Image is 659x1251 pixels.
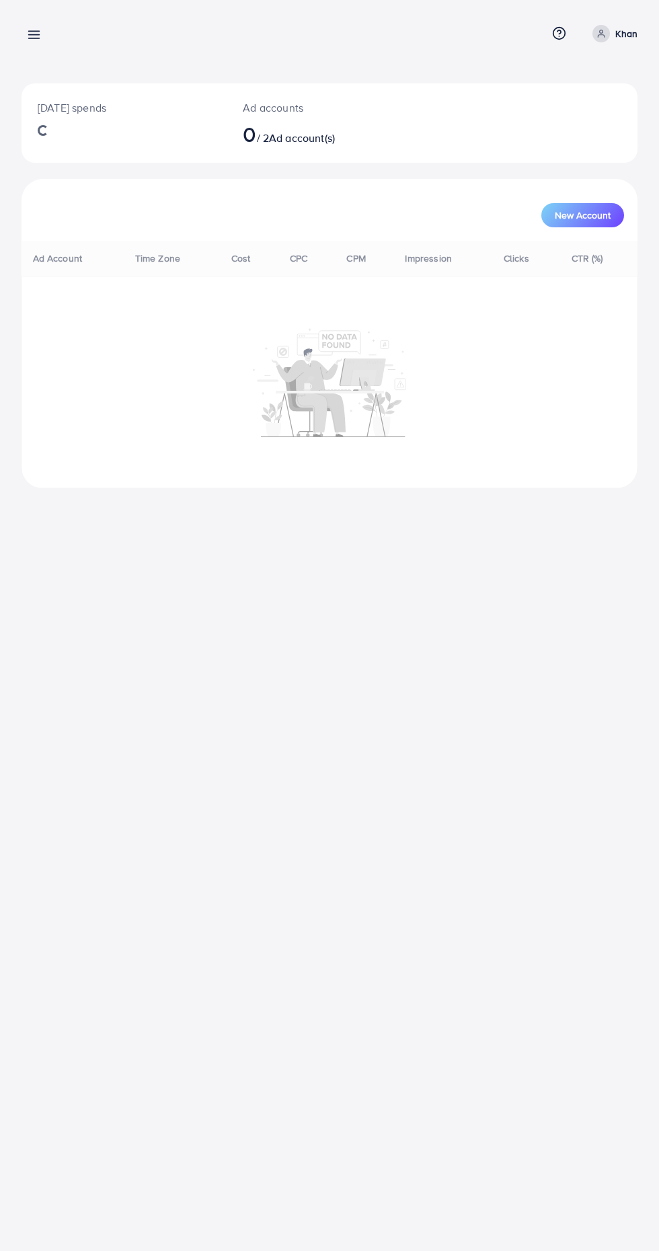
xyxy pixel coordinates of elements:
[243,121,364,147] h2: / 2
[587,25,637,42] a: Khan
[615,26,637,42] p: Khan
[269,130,335,145] span: Ad account(s)
[555,211,611,220] span: New Account
[541,203,624,227] button: New Account
[243,118,256,149] span: 0
[243,100,364,116] p: Ad accounts
[38,100,210,116] p: [DATE] spends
